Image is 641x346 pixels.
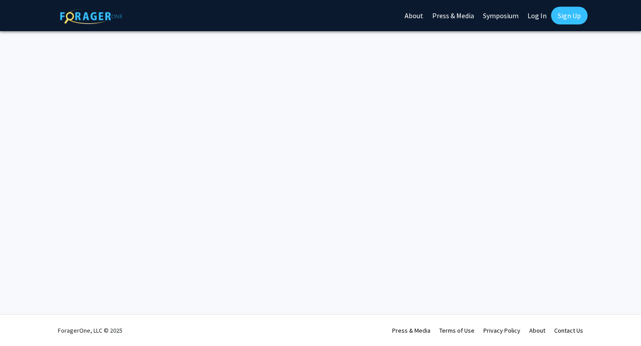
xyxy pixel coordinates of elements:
a: Contact Us [554,326,583,334]
a: Sign Up [551,7,588,24]
div: ForagerOne, LLC © 2025 [58,315,122,346]
a: Terms of Use [439,326,475,334]
a: About [529,326,545,334]
img: ForagerOne Logo [60,8,122,24]
a: Privacy Policy [483,326,520,334]
a: Press & Media [392,326,430,334]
